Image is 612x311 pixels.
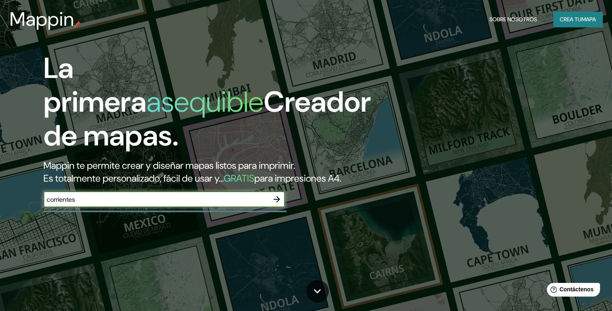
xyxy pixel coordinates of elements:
font: GRATIS [224,172,254,184]
font: La primera [43,49,146,121]
img: pin de mapeo [74,21,81,27]
font: Crea tu [560,16,581,23]
font: Mappin [10,6,74,32]
font: mapa [581,16,596,23]
button: Crea tumapa [553,12,602,27]
font: Sobre nosotros [489,16,537,23]
iframe: Lanzador de widgets de ayuda [540,280,603,302]
input: Elige tu lugar favorito [43,195,269,204]
font: asequible [146,83,264,121]
font: Mappin te permite crear y diseñar mapas listos para imprimir. [43,159,295,172]
font: para impresiones A4. [254,172,341,184]
font: Es totalmente personalizado, fácil de usar y... [43,172,224,184]
button: Sobre nosotros [486,12,540,27]
font: Creador de mapas. [43,83,371,154]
